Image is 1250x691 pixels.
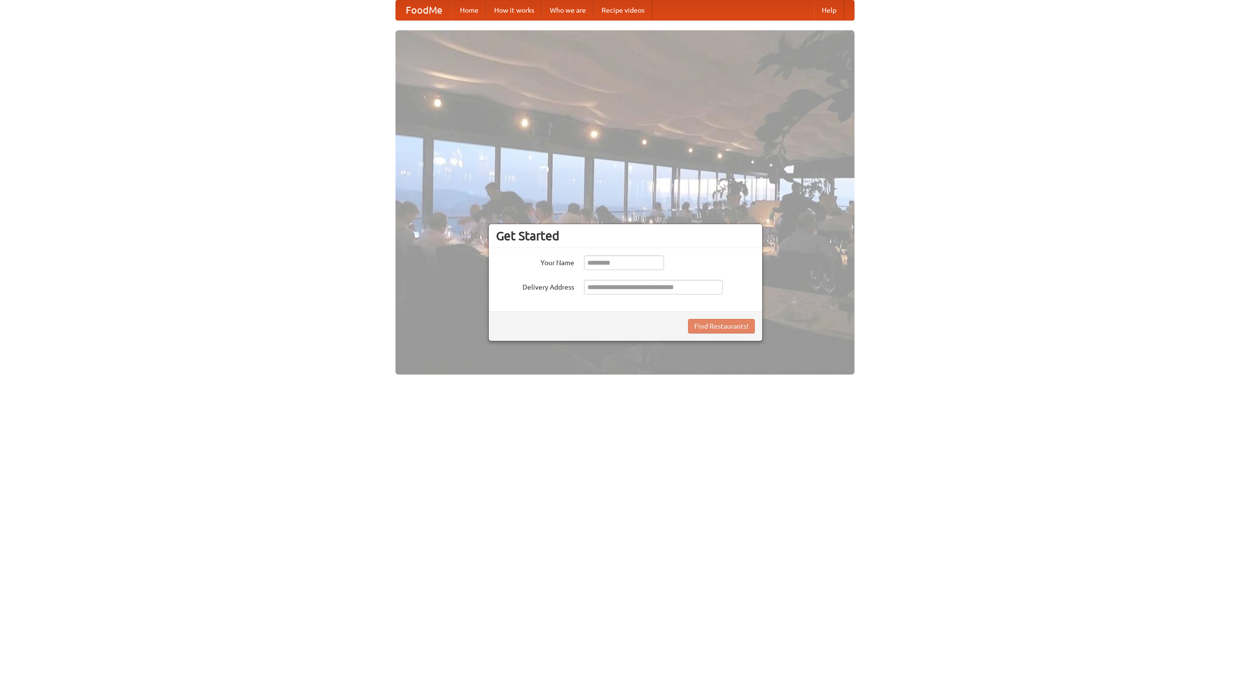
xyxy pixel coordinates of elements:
a: Home [452,0,486,20]
a: Help [814,0,844,20]
a: Recipe videos [594,0,652,20]
a: Who we are [542,0,594,20]
label: Your Name [496,255,574,268]
label: Delivery Address [496,280,574,292]
a: How it works [486,0,542,20]
button: Find Restaurants! [688,319,755,334]
a: FoodMe [396,0,452,20]
h3: Get Started [496,229,755,243]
